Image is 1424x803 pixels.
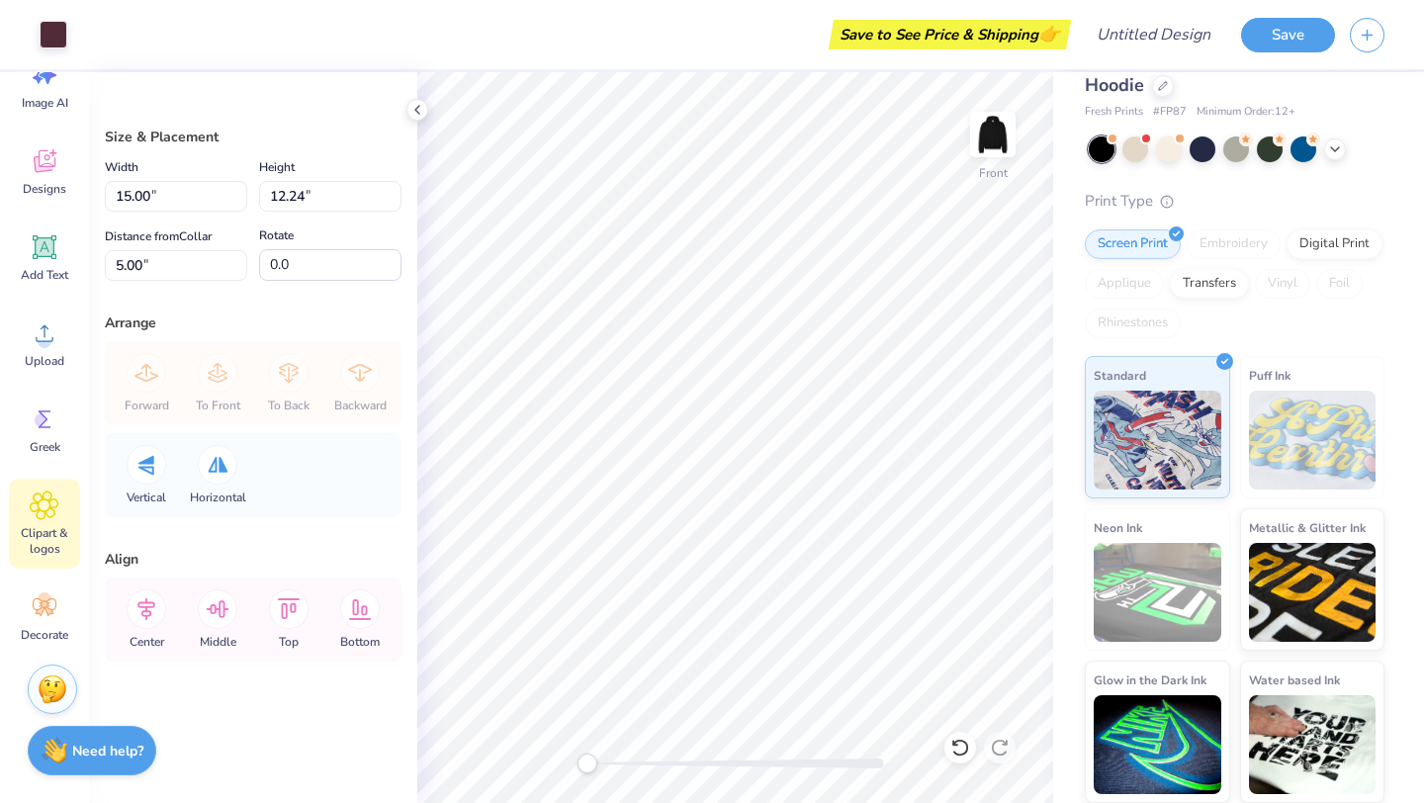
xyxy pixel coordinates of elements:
span: Bottom [340,634,380,650]
span: Fresh Prints [1085,104,1143,121]
span: Neon Ink [1094,517,1142,538]
div: Print Type [1085,190,1384,213]
img: Glow in the Dark Ink [1094,695,1221,794]
span: Puff Ink [1249,365,1290,386]
strong: Need help? [72,742,143,760]
img: Front [973,115,1013,154]
div: Align [105,549,401,570]
span: Vertical [127,490,166,505]
div: Rhinestones [1085,309,1181,338]
label: Width [105,155,138,179]
div: Vinyl [1255,269,1310,299]
img: Water based Ink [1249,695,1377,794]
div: Size & Placement [105,127,401,147]
div: Save to See Price & Shipping [834,20,1066,49]
input: Untitled Design [1081,15,1226,54]
label: Distance from Collar [105,224,212,248]
span: Designs [23,181,66,197]
span: Image AI [22,95,68,111]
span: Standard [1094,365,1146,386]
span: Top [279,634,299,650]
div: Arrange [105,312,401,333]
span: 👉 [1038,22,1060,45]
span: Glow in the Dark Ink [1094,669,1206,690]
label: Rotate [259,223,294,247]
span: Decorate [21,627,68,643]
div: Accessibility label [578,754,597,773]
div: Screen Print [1085,229,1181,259]
span: # FP87 [1153,104,1187,121]
div: Digital Print [1287,229,1382,259]
span: Upload [25,353,64,369]
span: Minimum Order: 12 + [1197,104,1295,121]
div: Applique [1085,269,1164,299]
div: Transfers [1170,269,1249,299]
span: Center [130,634,164,650]
label: Height [259,155,295,179]
div: Embroidery [1187,229,1281,259]
img: Neon Ink [1094,543,1221,642]
img: Standard [1094,391,1221,490]
span: Metallic & Glitter Ink [1249,517,1366,538]
img: Metallic & Glitter Ink [1249,543,1377,642]
span: Horizontal [190,490,246,505]
div: Front [979,164,1008,182]
span: Water based Ink [1249,669,1340,690]
div: Foil [1316,269,1363,299]
span: Middle [200,634,236,650]
span: Clipart & logos [12,525,77,557]
span: Add Text [21,267,68,283]
span: Greek [30,439,60,455]
img: Puff Ink [1249,391,1377,490]
button: Save [1241,18,1335,52]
